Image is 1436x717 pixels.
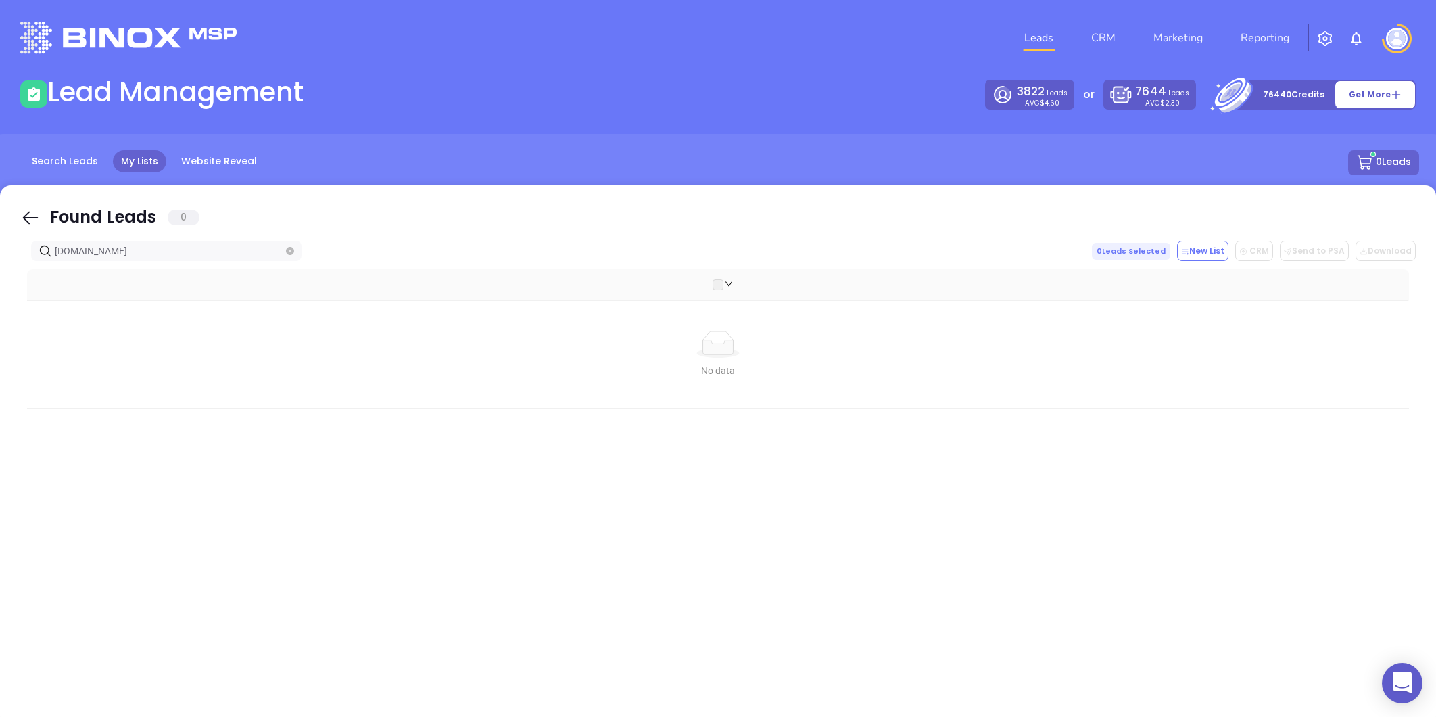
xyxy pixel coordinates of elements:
[1086,24,1121,51] a: CRM
[1356,241,1416,261] button: Download
[1017,83,1068,100] p: Leads
[50,205,199,229] div: Found Leads
[113,150,166,172] a: My Lists
[1135,83,1189,100] p: Leads
[1177,241,1228,261] button: New List
[1348,150,1419,175] button: 0Leads
[1263,88,1324,101] p: 76440 Credits
[1040,98,1059,108] span: $4.60
[1348,30,1364,47] img: iconNotification
[1235,24,1295,51] a: Reporting
[1135,83,1166,99] span: 7644
[168,210,199,225] span: 0
[173,150,265,172] a: Website Reveal
[286,247,294,255] button: close-circle
[1160,98,1180,108] span: $2.30
[38,363,1398,378] div: No data
[1386,28,1408,49] img: user
[1145,100,1180,106] p: AVG
[1317,30,1333,47] img: iconSetting
[24,150,106,172] a: Search Leads
[1025,100,1059,106] p: AVG
[1148,24,1208,51] a: Marketing
[1017,83,1045,99] span: 3822
[1335,80,1416,109] button: Get More
[1280,241,1349,261] button: Send to PSA
[1019,24,1059,51] a: Leads
[47,76,304,108] h1: Lead Management
[1235,241,1273,261] button: CRM
[1083,87,1095,103] p: or
[55,244,283,258] input: Search…
[20,22,237,53] img: logo
[725,280,733,288] span: down
[1092,243,1170,260] span: 0 Leads Selected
